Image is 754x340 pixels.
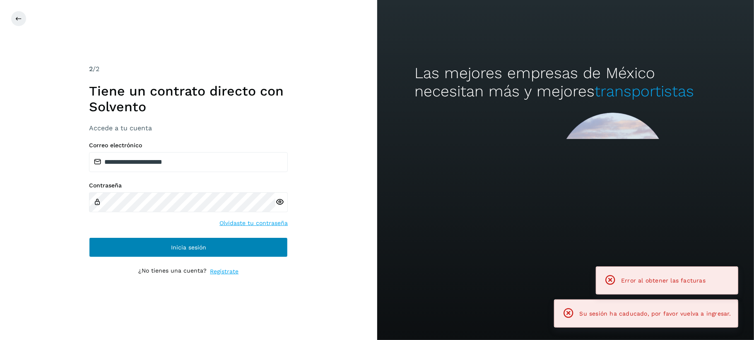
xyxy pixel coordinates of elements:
[219,219,288,227] a: Olvidaste tu contraseña
[621,277,706,284] span: Error al obtener las facturas
[89,65,93,73] span: 2
[210,267,238,276] a: Regístrate
[89,182,288,189] label: Contraseña
[415,64,716,101] h2: Las mejores empresas de México necesitan más y mejores
[138,267,207,276] p: ¿No tienes una cuenta?
[89,64,288,74] div: /2
[89,124,288,132] h3: Accede a tu cuenta
[89,237,288,257] button: Inicia sesión
[595,82,694,100] span: transportistas
[89,142,288,149] label: Correo electrónico
[171,244,206,250] span: Inicia sesión
[89,83,288,115] h1: Tiene un contrato directo con Solvento
[580,310,731,317] span: Su sesión ha caducado, por favor vuelva a ingresar.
